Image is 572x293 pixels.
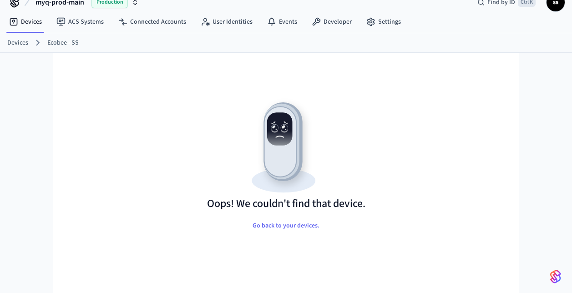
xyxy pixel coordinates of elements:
h1: Oops! We couldn't find that device. [207,197,365,211]
img: SeamLogoGradient.69752ec5.svg [550,269,561,284]
a: Devices [7,38,28,48]
a: User Identities [193,14,260,30]
a: Ecobee - SS [47,38,79,48]
a: Events [260,14,304,30]
a: Developer [304,14,359,30]
a: Settings [359,14,408,30]
a: ACS Systems [49,14,111,30]
a: Connected Accounts [111,14,193,30]
img: Resource not found [207,95,365,197]
a: Devices [2,14,49,30]
button: Go back to your devices. [245,217,327,235]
